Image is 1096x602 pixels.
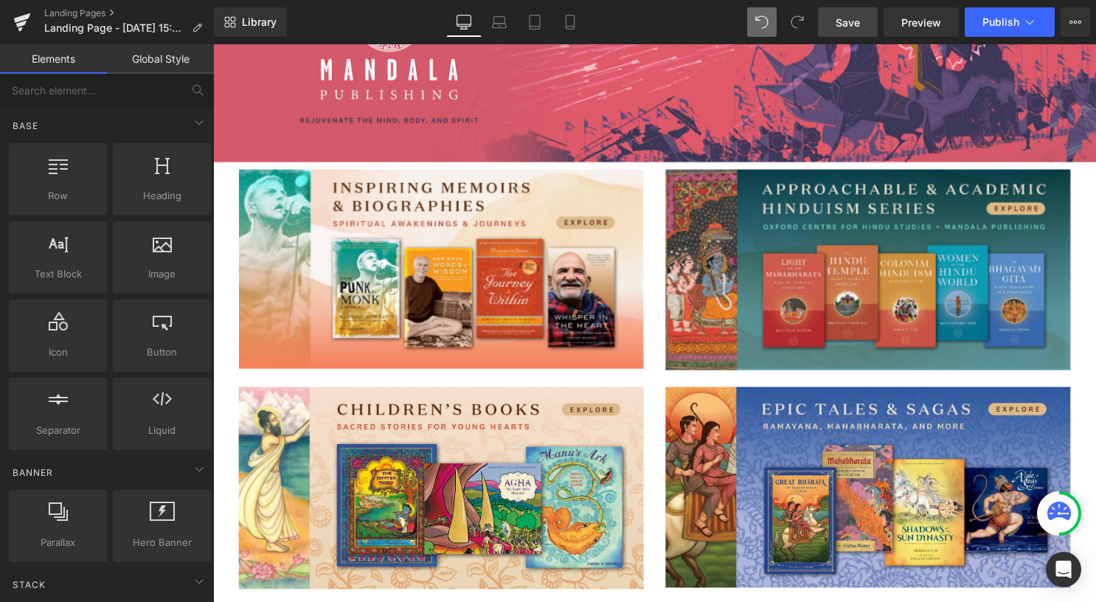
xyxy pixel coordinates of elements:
button: Undo [747,7,777,37]
div: Open Intercom Messenger [1046,552,1081,587]
span: Image [117,266,207,282]
a: Tablet [517,7,552,37]
span: Parallax [13,535,103,550]
span: Base [11,119,40,133]
button: Redo [783,7,812,37]
span: Stack [11,578,47,592]
span: Row [13,188,103,204]
a: Mobile [552,7,588,37]
span: Banner [11,466,55,480]
span: Text Block [13,266,103,282]
span: Liquid [117,423,207,438]
span: Hero Banner [117,535,207,550]
a: Laptop [482,7,517,37]
span: Library [242,15,277,29]
button: Publish [965,7,1055,37]
span: Icon [13,345,103,360]
a: Preview [884,7,959,37]
span: Landing Page - [DATE] 15:49:40 [44,22,186,34]
a: Landing Pages [44,7,214,19]
span: Save [836,15,860,30]
span: Separator [13,423,103,438]
a: New Library [214,7,287,37]
span: Heading [117,188,207,204]
span: Publish [982,16,1019,28]
button: More [1061,7,1090,37]
a: Desktop [446,7,482,37]
span: Preview [901,15,941,30]
a: Global Style [107,44,214,74]
span: Button [117,345,207,360]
